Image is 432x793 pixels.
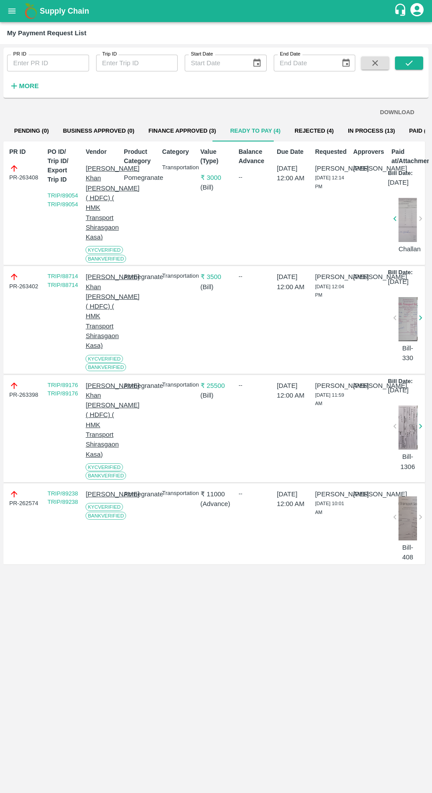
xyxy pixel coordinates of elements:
a: TRIP/89176 TRIP/89176 [48,382,78,397]
p: Pomegranate [124,272,155,282]
input: Start Date [185,55,245,71]
button: open drawer [2,1,22,21]
p: [PERSON_NAME] [353,381,384,391]
span: KYC Verified [86,463,123,471]
b: Supply Chain [40,7,89,15]
p: Pomegranate [124,489,155,499]
a: Supply Chain [40,5,394,17]
p: ₹ 3500 [201,272,232,282]
p: Transportation [162,381,194,389]
p: [DATE] 12:00 AM [277,164,308,183]
div: PR-262574 [9,489,41,508]
p: PO ID/ Trip ID/ Export Trip ID [48,147,79,184]
p: [PERSON_NAME] Khan [PERSON_NAME] ( HDFC) ( HMK Transport Shirasgaon Kasa) [86,164,117,242]
p: [DATE] 12:00 AM [277,381,308,401]
span: [DATE] 12:04 PM [315,284,344,298]
p: Transportation [162,164,194,172]
p: [DATE] 12:00 AM [277,489,308,509]
p: Due Date [277,147,308,156]
span: Bank Verified [86,472,126,480]
span: Bank Verified [86,255,126,263]
button: DOWNLOAD [376,105,418,120]
span: [DATE] 12:14 PM [315,175,344,189]
p: [PERSON_NAME] [86,489,117,499]
label: Start Date [191,51,213,58]
p: Challan [398,244,417,254]
p: [PERSON_NAME] [353,164,384,173]
p: Requested [315,147,346,156]
label: Trip ID [102,51,117,58]
p: ( Bill ) [201,391,232,400]
span: Bank Verified [86,363,126,371]
button: Choose date [249,55,265,71]
div: PR-263408 [9,164,41,182]
p: Pomegranate [124,381,155,391]
button: Finance Approved (3) [142,120,223,141]
div: -- [238,272,270,281]
span: KYC Verified [86,503,123,511]
a: TRIP/89054 TRIP/89054 [48,192,78,208]
button: More [7,78,41,93]
p: Bill-1306 [398,452,417,472]
p: Transportation [162,489,194,498]
p: ( Bill ) [201,282,232,292]
p: [PERSON_NAME] [353,272,384,282]
p: Pomegranate [124,173,155,182]
p: ₹ 11000 [201,489,232,499]
p: Bill Date: [388,377,413,386]
button: Business Approved (0) [56,120,142,141]
p: Bill-408 [398,543,417,562]
p: [PERSON_NAME] Khan [PERSON_NAME] ( HDFC) ( HMK Transport Shirasgaon Kasa) [86,381,117,459]
label: End Date [280,51,300,58]
button: In Process (13) [341,120,402,141]
div: customer-support [394,3,409,19]
p: [DATE] [388,178,409,187]
p: Approvers [353,147,384,156]
button: Ready To Pay (4) [223,120,287,141]
label: PR ID [13,51,26,58]
p: [PERSON_NAME] [353,489,384,499]
p: PR ID [9,147,41,156]
p: [PERSON_NAME] [315,164,346,173]
span: KYC Verified [86,246,123,254]
p: [PERSON_NAME] [315,381,346,391]
span: [DATE] 10:01 AM [315,501,344,515]
input: Enter Trip ID [96,55,178,71]
p: Category [162,147,194,156]
button: Pending (0) [7,120,56,141]
p: ₹ 3000 [201,173,232,182]
div: -- [238,173,270,182]
div: -- [238,381,270,390]
div: account of current user [409,2,425,20]
p: Balance Advance [238,147,270,166]
p: [DATE] 12:00 AM [277,272,308,292]
button: Choose date [338,55,354,71]
div: -- [238,489,270,498]
p: [DATE] [388,385,409,395]
p: Vendor [86,147,117,156]
img: logo [22,2,40,20]
p: Paid at/Attachments [391,147,423,166]
p: [PERSON_NAME] Khan [PERSON_NAME] ( HDFC) ( HMK Transport Shirasgaon Kasa) [86,272,117,350]
button: Rejected (4) [287,120,341,141]
p: ( Advance ) [201,499,232,509]
p: Value (Type) [201,147,232,166]
span: [DATE] 11:59 AM [315,392,344,406]
p: [PERSON_NAME] [315,272,346,282]
input: Enter PR ID [7,55,89,71]
p: Transportation [162,272,194,280]
input: End Date [274,55,334,71]
span: Bank Verified [86,512,126,520]
div: PR-263402 [9,272,41,290]
p: Bill Date: [388,268,413,277]
div: My Payment Request List [7,27,86,39]
p: Bill-330 [398,343,417,363]
a: TRIP/89238 TRIP/89238 [48,490,78,506]
p: [DATE] [388,277,409,287]
div: PR-263398 [9,381,41,399]
p: Product Category [124,147,155,166]
p: ₹ 25500 [201,381,232,391]
p: Bill Date: [388,169,413,178]
p: ( Bill ) [201,182,232,192]
span: KYC Verified [86,355,123,363]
